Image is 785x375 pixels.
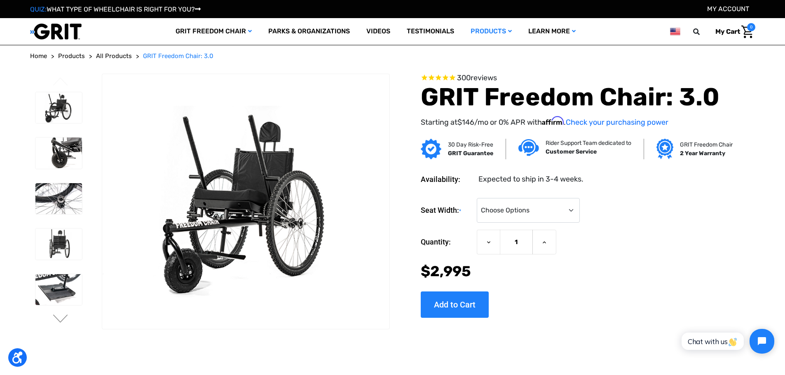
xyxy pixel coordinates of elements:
iframe: Tidio Chat [673,322,781,361]
img: GRIT Freedom Chair: 3.0 [35,274,82,305]
a: Cart with 0 items [709,23,755,40]
a: GRIT Freedom Chair [167,18,260,45]
p: Rider Support Team dedicated to [546,139,631,147]
span: GRIT Freedom Chair: 3.0 [143,52,213,60]
a: Learn More [520,18,584,45]
label: Seat Width: [421,198,473,223]
strong: GRIT Guarantee [448,150,493,157]
button: Go to slide 2 of 3 [52,314,69,324]
span: $146 [457,118,474,127]
span: Products [58,52,85,60]
a: GRIT Freedom Chair: 3.0 [143,51,213,61]
a: Videos [358,18,398,45]
img: GRIT All-Terrain Wheelchair and Mobility Equipment [30,23,82,40]
a: Products [462,18,520,45]
a: Testimonials [398,18,462,45]
span: $2,995 [421,263,471,280]
span: My Cart [715,28,740,35]
strong: 2 Year Warranty [680,150,725,157]
dd: Expected to ship in 3-4 weeks. [478,174,583,185]
span: reviews [471,73,497,82]
a: Home [30,51,47,61]
img: GRIT Freedom Chair: 3.0 [102,106,389,297]
a: Parks & Organizations [260,18,358,45]
label: Quantity: [421,230,473,254]
span: QUIZ: [30,5,47,13]
img: GRIT Freedom Chair: 3.0 [35,183,82,214]
dt: Availability: [421,174,473,185]
img: Customer service [518,139,539,156]
span: Affirm [542,116,564,125]
img: Cart [741,26,753,38]
a: Account [707,5,749,13]
span: 0 [747,23,755,31]
span: Rated 4.6 out of 5 stars 300 reviews [421,74,730,83]
a: Products [58,51,85,61]
strong: Customer Service [546,148,597,155]
img: GRIT Guarantee [421,139,441,159]
img: GRIT Freedom Chair: 3.0 [35,92,82,123]
input: Search [697,23,709,40]
img: Grit freedom [656,139,673,159]
input: Add to Cart [421,291,489,318]
img: GRIT Freedom Chair: 3.0 [35,228,82,260]
span: All Products [96,52,132,60]
p: GRIT Freedom Chair [680,140,733,149]
span: Home [30,52,47,60]
img: GRIT Freedom Chair: 3.0 [35,137,82,169]
nav: Breadcrumb [30,51,755,61]
a: All Products [96,51,132,61]
span: 300 reviews [457,73,497,82]
button: Go to slide 3 of 3 [52,77,69,87]
a: QUIZ:WHAT TYPE OF WHEELCHAIR IS RIGHT FOR YOU? [30,5,201,13]
p: Starting at /mo or 0% APR with . [421,116,730,128]
img: us.png [670,26,680,37]
a: Check your purchasing power - Learn more about Affirm Financing (opens in modal) [566,118,668,127]
p: 30 Day Risk-Free [448,140,493,149]
h1: GRIT Freedom Chair: 3.0 [421,82,730,112]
